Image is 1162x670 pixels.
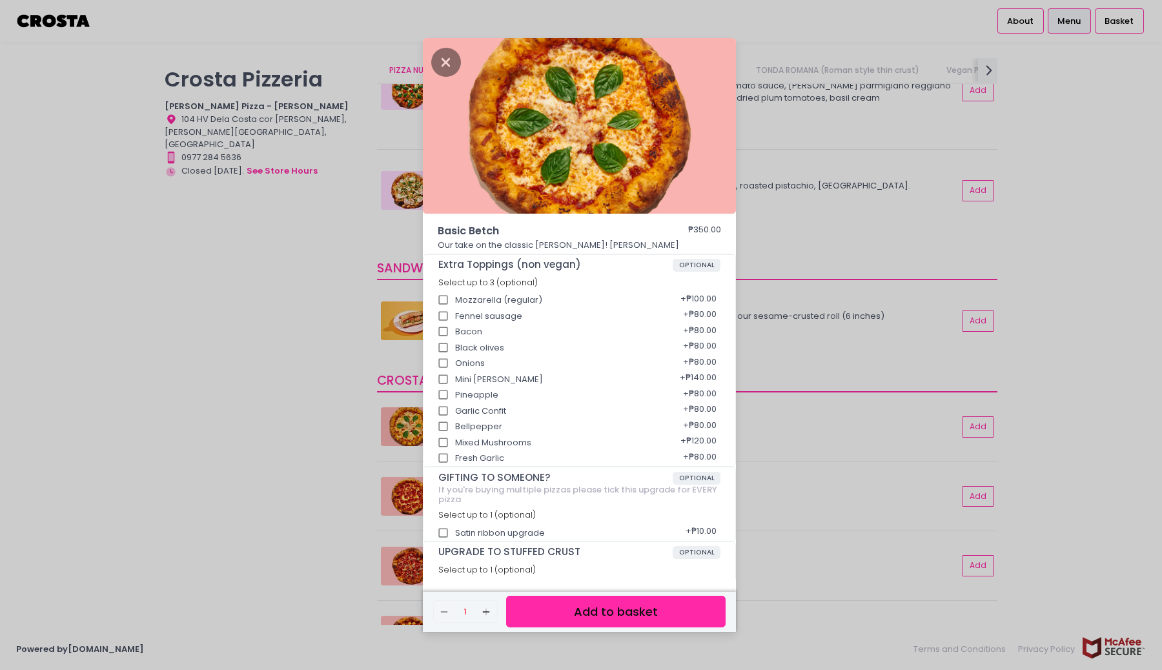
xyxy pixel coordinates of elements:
span: Select up to 1 (optional) [438,564,536,575]
div: + ₱150.00 [676,575,720,600]
div: + ₱80.00 [678,446,720,471]
span: Select up to 3 (optional) [438,277,538,288]
div: + ₱80.00 [678,383,720,407]
button: Add to basket [506,596,726,627]
div: + ₱80.00 [678,399,720,423]
button: Close [431,55,461,68]
div: + ₱120.00 [676,431,720,455]
span: Select up to 1 (optional) [438,509,536,520]
p: Our take on the classic [PERSON_NAME]! [PERSON_NAME] [438,239,722,252]
div: + ₱80.00 [678,351,720,376]
span: GIFTING TO SOMEONE? [438,472,673,483]
span: UPGRADE TO STUFFED CRUST [438,546,673,558]
div: + ₱100.00 [676,288,720,312]
span: OPTIONAL [673,472,721,485]
img: Basic Betch [423,38,736,214]
div: + ₱80.00 [678,320,720,344]
span: OPTIONAL [673,546,721,559]
div: + ₱80.00 [678,304,720,329]
span: Basic Betch [438,223,651,239]
span: Extra Toppings (non vegan) [438,259,673,270]
div: + ₱80.00 [678,336,720,360]
div: If you're buying multiple pizzas please tick this upgrade for EVERY pizza [438,485,721,505]
div: ₱350.00 [688,223,721,239]
div: + ₱80.00 [678,414,720,439]
span: OPTIONAL [673,259,721,272]
div: + ₱140.00 [675,367,720,392]
div: + ₱10.00 [681,521,720,545]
